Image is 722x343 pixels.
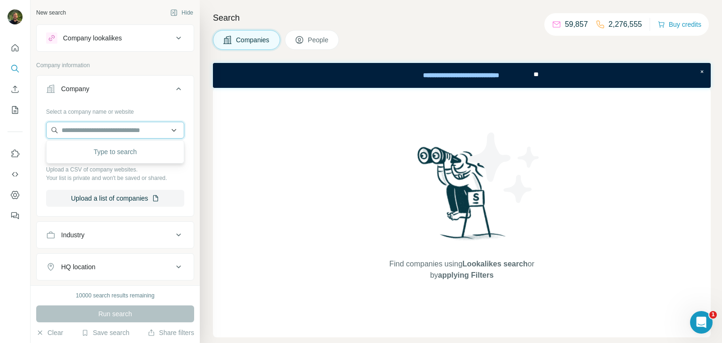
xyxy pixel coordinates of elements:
p: Upload a CSV of company websites. [46,165,184,174]
p: Company information [36,61,194,70]
button: Company [37,78,194,104]
button: Use Surfe on LinkedIn [8,145,23,162]
span: Companies [236,35,270,45]
span: Find companies using or by [386,258,537,281]
span: applying Filters [438,271,494,279]
div: HQ location [61,262,95,272]
div: Industry [61,230,85,240]
button: Save search [81,328,129,337]
button: Upload a list of companies [46,190,184,207]
button: Enrich CSV [8,81,23,98]
span: Lookalikes search [463,260,528,268]
button: HQ location [37,256,194,278]
div: New search [36,8,66,17]
p: 59,857 [565,19,588,30]
button: Industry [37,224,194,246]
img: Avatar [8,9,23,24]
button: My lists [8,101,23,118]
button: Buy credits [658,18,701,31]
button: Feedback [8,207,23,224]
h4: Search [213,11,711,24]
button: Company lookalikes [37,27,194,49]
button: Use Surfe API [8,166,23,183]
button: Dashboard [8,187,23,203]
button: Quick start [8,39,23,56]
p: Your list is private and won't be saved or shared. [46,174,184,182]
div: Company [61,84,89,94]
p: 2,276,555 [609,19,642,30]
div: Select a company name or website [46,104,184,116]
span: People [308,35,330,45]
div: Type to search [48,142,182,161]
button: Share filters [148,328,194,337]
div: 10000 search results remaining [76,291,154,300]
button: Clear [36,328,63,337]
img: Surfe Illustration - Stars [462,125,547,210]
div: Company lookalikes [63,33,122,43]
button: Search [8,60,23,77]
span: 1 [709,311,717,319]
iframe: Intercom live chat [690,311,713,334]
img: Surfe Illustration - Woman searching with binoculars [413,144,511,249]
iframe: Banner [213,63,711,88]
button: Hide [164,6,200,20]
